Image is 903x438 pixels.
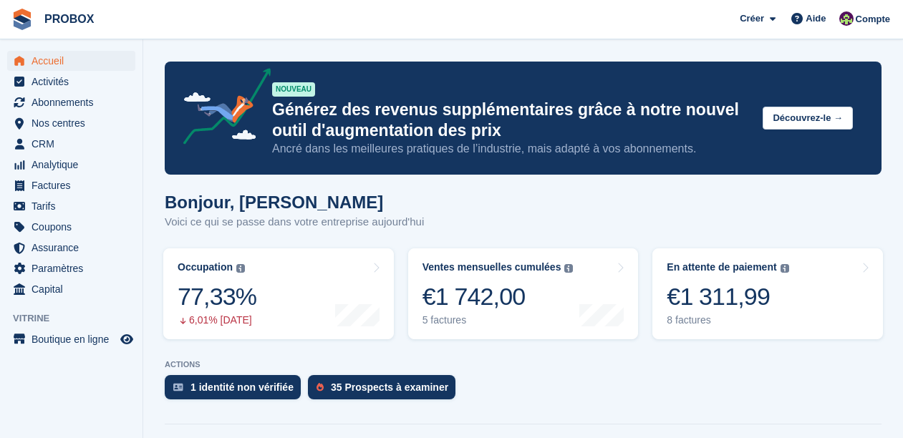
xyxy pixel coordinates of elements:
div: 8 factures [667,314,788,326]
div: €1 742,00 [422,282,574,311]
a: menu [7,155,135,175]
a: menu [7,279,135,299]
div: Ventes mensuelles cumulées [422,261,561,273]
a: menu [7,217,135,237]
div: 6,01% [DATE] [178,314,256,326]
span: Créer [740,11,764,26]
span: Paramètres [32,258,117,278]
span: Abonnements [32,92,117,112]
span: Aide [806,11,826,26]
span: Tarifs [32,196,117,216]
span: Accueil [32,51,117,71]
div: En attente de paiement [667,261,776,273]
span: Capital [32,279,117,299]
a: menu [7,238,135,258]
a: En attente de paiement €1 311,99 8 factures [652,248,883,339]
a: 35 Prospects à examiner [308,375,463,407]
div: 77,33% [178,282,256,311]
a: menu [7,175,135,195]
img: icon-info-grey-7440780725fd019a000dd9b08b2336e03edf1995a4989e88bcd33f0948082b44.svg [236,264,245,273]
img: stora-icon-8386f47178a22dfd0bd8f6a31ec36ba5ce8667c1dd55bd0f319d3a0aa187defe.svg [11,9,33,30]
a: menu [7,258,135,278]
a: Boutique d'aperçu [118,331,135,348]
a: Occupation 77,33% 6,01% [DATE] [163,248,394,339]
h1: Bonjour, [PERSON_NAME] [165,193,424,212]
span: Vitrine [13,311,143,326]
span: Coupons [32,217,117,237]
a: PROBOX [39,7,100,31]
a: menu [7,196,135,216]
span: Assurance [32,238,117,258]
span: CRM [32,134,117,154]
span: Nos centres [32,113,117,133]
span: Boutique en ligne [32,329,117,349]
a: menu [7,113,135,133]
a: 1 identité non vérifiée [165,375,308,407]
a: Ventes mensuelles cumulées €1 742,00 5 factures [408,248,639,339]
a: menu [7,92,135,112]
a: menu [7,72,135,92]
p: Générez des revenus supplémentaires grâce à notre nouvel outil d'augmentation des prix [272,99,751,141]
div: 5 factures [422,314,574,326]
span: Compte [856,12,890,26]
a: menu [7,134,135,154]
p: Voici ce qui se passe dans votre entreprise aujourd'hui [165,214,424,230]
span: Analytique [32,155,117,175]
img: icon-info-grey-7440780725fd019a000dd9b08b2336e03edf1995a4989e88bcd33f0948082b44.svg [564,264,573,273]
img: prospect-51fa495bee0391a8d652442698ab0144808aea92771e9ea1ae160a38d050c398.svg [317,383,324,391]
div: €1 311,99 [667,282,788,311]
a: menu [7,329,135,349]
img: Jackson Collins [839,11,854,26]
button: Découvrez-le → [763,107,853,130]
span: Activités [32,72,117,92]
span: Factures [32,175,117,195]
p: ACTIONS [165,360,882,369]
p: Ancré dans les meilleures pratiques de l’industrie, mais adapté à vos abonnements. [272,141,751,157]
div: 1 identité non vérifiée [190,381,294,393]
a: menu [7,51,135,71]
div: NOUVEAU [272,82,315,97]
div: Occupation [178,261,233,273]
div: 35 Prospects à examiner [331,381,448,393]
img: verify_identity-adf6edd0f0f0b5bbfe63781bf79b02c33cf7c696d77639b501bdc392416b5a36.svg [173,383,183,391]
img: icon-info-grey-7440780725fd019a000dd9b08b2336e03edf1995a4989e88bcd33f0948082b44.svg [781,264,789,273]
img: price-adjustments-announcement-icon-8257ccfd72463d97f412b2fc003d46551f7dbcb40ab6d574587a9cd5c0d94... [171,68,271,150]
